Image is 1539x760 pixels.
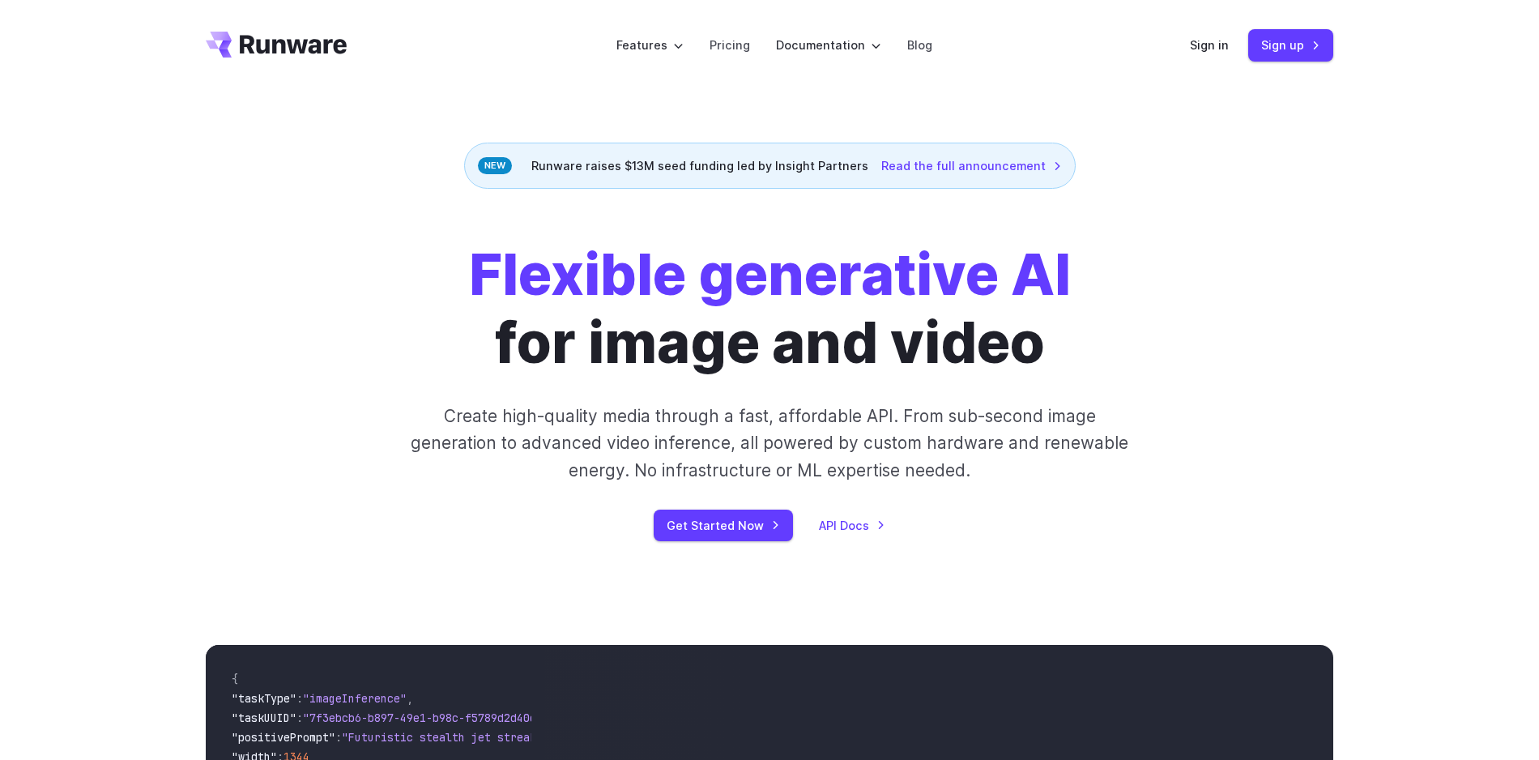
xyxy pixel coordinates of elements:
[464,143,1076,189] div: Runware raises $13M seed funding led by Insight Partners
[335,730,342,745] span: :
[232,730,335,745] span: "positivePrompt"
[654,510,793,541] a: Get Started Now
[819,516,885,535] a: API Docs
[206,32,347,58] a: Go to /
[303,691,407,706] span: "imageInference"
[296,711,303,725] span: :
[407,691,413,706] span: ,
[1190,36,1229,54] a: Sign in
[776,36,881,54] label: Documentation
[469,241,1071,377] h1: for image and video
[232,691,296,706] span: "taskType"
[469,240,1071,309] strong: Flexible generative AI
[1248,29,1333,61] a: Sign up
[881,156,1062,175] a: Read the full announcement
[342,730,932,745] span: "Futuristic stealth jet streaking through a neon-lit cityscape with glowing purple exhaust"
[907,36,932,54] a: Blog
[303,711,549,725] span: "7f3ebcb6-b897-49e1-b98c-f5789d2d40d7"
[232,672,238,686] span: {
[296,691,303,706] span: :
[616,36,684,54] label: Features
[232,711,296,725] span: "taskUUID"
[710,36,750,54] a: Pricing
[409,403,1131,484] p: Create high-quality media through a fast, affordable API. From sub-second image generation to adv...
